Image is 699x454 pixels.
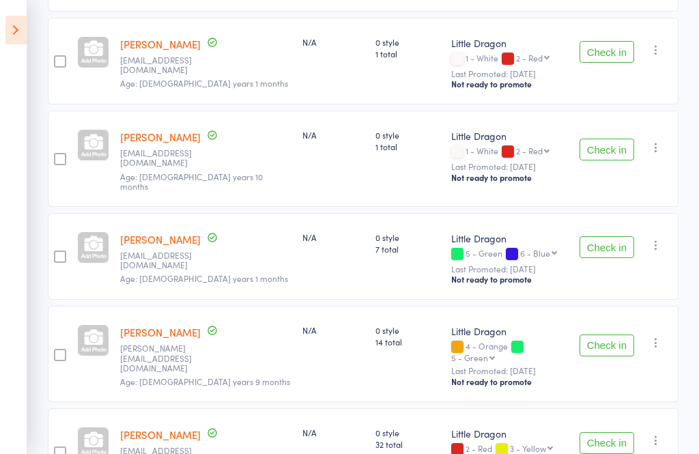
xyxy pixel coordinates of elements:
small: emmakhouri21@gmail.com [120,148,209,168]
div: Not ready to promote [451,376,569,387]
small: Last Promoted: [DATE] [451,162,569,171]
small: Last Promoted: [DATE] [451,366,569,375]
div: 1 - White [451,146,569,158]
div: N/A [302,129,365,141]
div: 2 - Red [516,53,543,62]
div: 4 - Orange [451,341,569,362]
div: 3 - Yellow [510,444,546,453]
a: [PERSON_NAME] [120,130,201,144]
div: N/A [302,36,365,48]
span: 7 total [375,243,440,255]
div: Not ready to promote [451,79,569,89]
span: Age: [DEMOGRAPHIC_DATA] years 1 months [120,272,288,284]
span: 14 total [375,336,440,347]
span: 0 style [375,129,440,141]
span: Age: [DEMOGRAPHIC_DATA] years 10 months [120,171,263,192]
button: Check in [580,335,634,356]
small: Last Promoted: [DATE] [451,69,569,79]
div: Little Dragon [451,427,569,440]
div: Not ready to promote [451,274,569,285]
button: Check in [580,41,634,63]
span: 32 total [375,438,440,450]
div: 2 - Red [516,146,543,155]
div: Not ready to promote [451,172,569,183]
span: Age: [DEMOGRAPHIC_DATA] years 1 months [120,77,288,89]
div: Little Dragon [451,36,569,50]
div: 5 - Green [451,353,488,362]
button: Check in [580,432,634,454]
div: 1 - White [451,53,569,65]
span: 0 style [375,36,440,48]
div: 5 - Green [451,249,569,260]
span: 0 style [375,231,440,243]
a: [PERSON_NAME] [120,427,201,442]
button: Check in [580,139,634,160]
a: [PERSON_NAME] [120,232,201,246]
div: N/A [302,427,365,438]
a: [PERSON_NAME] [120,325,201,339]
div: 6 - Blue [520,249,550,257]
span: Age: [DEMOGRAPHIC_DATA] years 9 months [120,375,290,387]
div: Little Dragon [451,231,569,245]
div: Little Dragon [451,324,569,338]
div: Little Dragon [451,129,569,143]
small: kate@katenewbury.com.au [120,343,209,373]
div: N/A [302,324,365,336]
span: 0 style [375,324,440,336]
button: Check in [580,236,634,258]
small: Nickandfionajones@gmail.com [120,55,209,75]
span: 1 total [375,141,440,152]
small: winnie.wang.liong@gmail.com [120,251,209,270]
span: 0 style [375,427,440,438]
small: Last Promoted: [DATE] [451,264,569,274]
span: 1 total [375,48,440,59]
div: N/A [302,231,365,243]
a: [PERSON_NAME] [120,37,201,51]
